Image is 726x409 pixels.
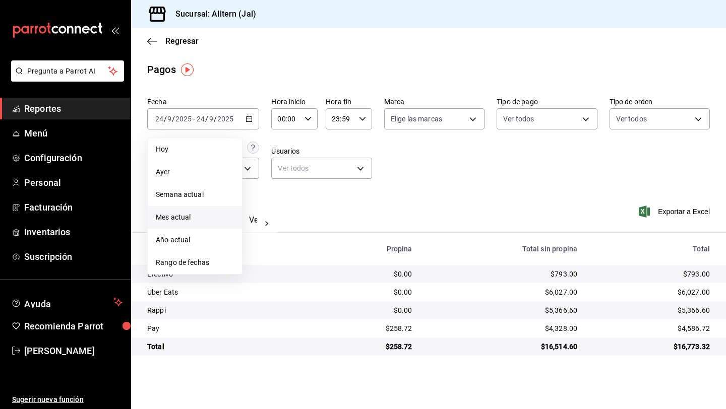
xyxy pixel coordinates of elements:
[7,73,124,84] a: Pregunta a Parrot AI
[24,126,123,140] span: Menú
[329,305,412,315] div: $0.00
[641,206,710,218] button: Exportar a Excel
[593,305,710,315] div: $5,366.60
[24,344,123,358] span: [PERSON_NAME]
[27,66,108,77] span: Pregunta a Parrot AI
[429,305,578,315] div: $5,366.60
[147,62,176,77] div: Pagos
[429,287,578,297] div: $6,027.00
[209,115,214,123] input: --
[429,342,578,352] div: $16,514.60
[214,115,217,123] span: /
[156,212,234,223] span: Mes actual
[24,102,123,115] span: Reportes
[193,115,195,123] span: -
[329,287,412,297] div: $0.00
[111,26,119,34] button: open_drawer_menu
[616,114,647,124] span: Ver todos
[156,235,234,245] span: Año actual
[593,269,710,279] div: $793.00
[24,200,123,214] span: Facturación
[429,323,578,333] div: $4,328.00
[24,151,123,165] span: Configuración
[384,98,485,105] label: Marca
[329,245,412,253] div: Propina
[164,115,167,123] span: /
[271,148,372,155] label: Usuarios
[24,225,123,239] span: Inventarios
[593,323,710,333] div: $4,586.72
[271,158,372,179] div: Ver todos
[155,115,164,123] input: --
[24,176,123,189] span: Personal
[593,245,710,253] div: Total
[249,215,287,232] button: Ver pagos
[147,287,313,297] div: Uber Eats
[329,342,412,352] div: $258.72
[156,257,234,268] span: Rango de fechas
[165,36,199,46] span: Regresar
[205,115,208,123] span: /
[175,115,192,123] input: ----
[147,36,199,46] button: Regresar
[12,394,123,405] span: Sugerir nueva función
[593,287,710,297] div: $6,027.00
[196,115,205,123] input: --
[429,245,578,253] div: Total sin propina
[593,342,710,352] div: $16,773.32
[156,167,234,177] span: Ayer
[181,63,194,76] img: Tooltip marker
[326,98,372,105] label: Hora fin
[24,296,109,308] span: Ayuda
[167,8,256,20] h3: Sucursal: Alltern (Jal)
[156,189,234,200] span: Semana actual
[217,115,234,123] input: ----
[329,323,412,333] div: $258.72
[24,319,123,333] span: Recomienda Parrot
[147,323,313,333] div: Pay
[391,114,442,124] span: Elige las marcas
[11,60,124,82] button: Pregunta a Parrot AI
[147,342,313,352] div: Total
[147,98,259,105] label: Fecha
[429,269,578,279] div: $793.00
[147,305,313,315] div: Rappi
[329,269,412,279] div: $0.00
[172,115,175,123] span: /
[610,98,710,105] label: Tipo de orden
[24,250,123,263] span: Suscripción
[156,144,234,155] span: Hoy
[167,115,172,123] input: --
[271,98,318,105] label: Hora inicio
[503,114,534,124] span: Ver todos
[497,98,597,105] label: Tipo de pago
